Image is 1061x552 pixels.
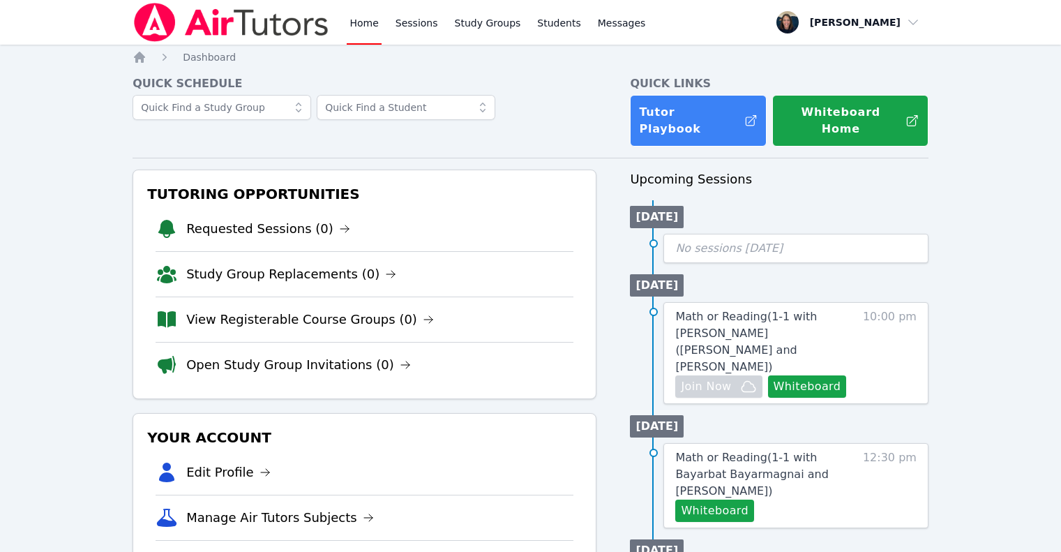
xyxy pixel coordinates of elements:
nav: Breadcrumb [133,50,928,64]
a: Math or Reading(1-1 with [PERSON_NAME] ([PERSON_NAME] and [PERSON_NAME]) [675,308,856,375]
span: Join Now [681,378,731,395]
span: Messages [598,16,646,30]
h4: Quick Links [630,75,928,92]
a: View Registerable Course Groups (0) [186,310,434,329]
h3: Your Account [144,425,585,450]
button: Whiteboard Home [772,95,928,147]
button: Whiteboard [675,500,754,522]
input: Quick Find a Study Group [133,95,311,120]
li: [DATE] [630,206,684,228]
span: 12:30 pm [863,449,917,522]
h4: Quick Schedule [133,75,596,92]
h3: Upcoming Sessions [630,170,928,189]
a: Study Group Replacements (0) [186,264,396,284]
span: Math or Reading ( 1-1 with [PERSON_NAME] ([PERSON_NAME] and [PERSON_NAME] ) [675,310,817,373]
button: Whiteboard [768,375,847,398]
li: [DATE] [630,274,684,297]
li: [DATE] [630,415,684,438]
img: Air Tutors [133,3,330,42]
a: Open Study Group Invitations (0) [186,355,411,375]
span: Math or Reading ( 1-1 with Bayarbat Bayarmagnai and [PERSON_NAME] ) [675,451,828,498]
input: Quick Find a Student [317,95,495,120]
a: Tutor Playbook [630,95,767,147]
span: No sessions [DATE] [675,241,783,255]
button: Join Now [675,375,762,398]
a: Dashboard [183,50,236,64]
span: Dashboard [183,52,236,63]
a: Requested Sessions (0) [186,219,350,239]
h3: Tutoring Opportunities [144,181,585,207]
a: Math or Reading(1-1 with Bayarbat Bayarmagnai and [PERSON_NAME]) [675,449,856,500]
span: 10:00 pm [863,308,917,398]
a: Edit Profile [186,463,271,482]
a: Manage Air Tutors Subjects [186,508,374,528]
